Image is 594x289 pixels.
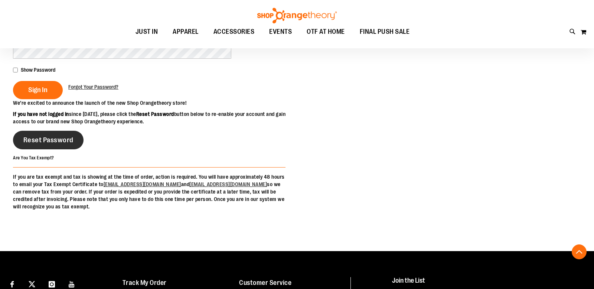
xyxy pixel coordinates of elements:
[13,131,84,149] a: Reset Password
[173,23,199,40] span: APPAREL
[29,281,35,288] img: Twitter
[68,84,118,90] span: Forgot Your Password?
[136,23,158,40] span: JUST IN
[165,23,206,40] a: APPAREL
[123,279,167,286] a: Track My Order
[128,23,166,40] a: JUST IN
[28,86,48,94] span: Sign In
[299,23,352,40] a: OTF AT HOME
[13,110,297,125] p: since [DATE], please click the button below to re-enable your account and gain access to our bran...
[239,279,291,286] a: Customer Service
[213,23,255,40] span: ACCESSORIES
[13,155,54,160] strong: Are You Tax Exempt?
[256,8,338,23] img: Shop Orangetheory
[307,23,345,40] span: OTF AT HOME
[136,111,174,117] strong: Reset Password
[104,181,181,187] a: [EMAIL_ADDRESS][DOMAIN_NAME]
[13,99,297,107] p: We’re excited to announce the launch of the new Shop Orangetheory store!
[21,67,55,73] span: Show Password
[352,23,417,40] a: FINAL PUSH SALE
[23,136,74,144] span: Reset Password
[13,111,69,117] strong: If you have not logged in
[262,23,299,40] a: EVENTS
[206,23,262,40] a: ACCESSORIES
[572,244,587,259] button: Back To Top
[269,23,292,40] span: EVENTS
[13,81,63,99] button: Sign In
[13,173,285,210] p: If you are tax exempt and tax is showing at the time of order, action is required. You will have ...
[68,83,118,91] a: Forgot Your Password?
[189,181,267,187] a: [EMAIL_ADDRESS][DOMAIN_NAME]
[360,23,410,40] span: FINAL PUSH SALE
